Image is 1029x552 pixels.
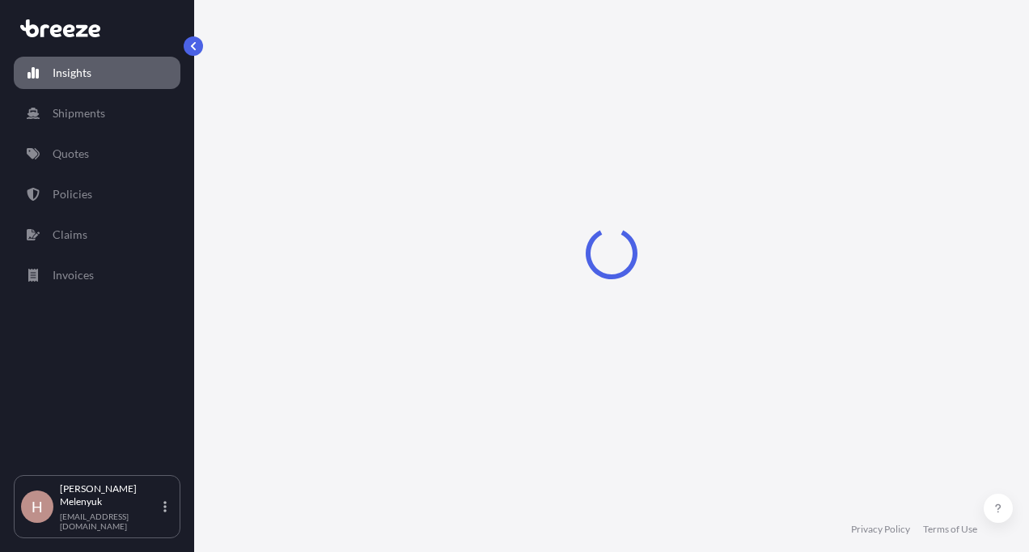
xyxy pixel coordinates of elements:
[53,105,105,121] p: Shipments
[53,186,92,202] p: Policies
[53,146,89,162] p: Quotes
[53,267,94,283] p: Invoices
[14,138,180,170] a: Quotes
[14,97,180,130] a: Shipments
[14,219,180,251] a: Claims
[851,523,910,536] a: Privacy Policy
[14,178,180,210] a: Policies
[14,259,180,291] a: Invoices
[53,65,91,81] p: Insights
[60,482,160,508] p: [PERSON_NAME] Melenyuk
[53,227,87,243] p: Claims
[14,57,180,89] a: Insights
[923,523,977,536] a: Terms of Use
[60,512,160,531] p: [EMAIL_ADDRESS][DOMAIN_NAME]
[32,499,43,515] span: H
